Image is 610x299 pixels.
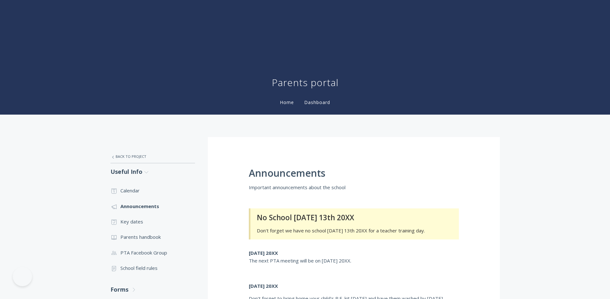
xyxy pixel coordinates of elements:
[110,229,195,245] a: Parents handbook
[257,214,451,222] h3: No School [DATE] 13th 20XX
[249,183,459,191] p: Important announcements about the school
[110,150,195,163] a: Back to Project
[110,245,195,260] a: PTA Facebook Group
[303,99,331,105] a: Dashboard
[13,267,32,286] iframe: Toggle Customer Support
[110,281,195,298] a: Forms
[110,198,195,214] a: Announcements
[249,250,278,256] strong: [DATE] 20XX
[257,227,451,234] p: Don't forget we have no school [DATE] 13th 20XX for a teacher training day.
[249,168,459,179] h1: Announcements
[272,76,338,89] h1: Parents portal
[279,99,295,105] a: Home
[110,183,195,198] a: Calendar
[110,214,195,229] a: Key dates
[249,249,459,265] p: The next PTA meeting will be on [DATE] 20XX.
[249,283,278,289] strong: [DATE] 20XX
[110,163,195,180] a: Useful Info
[110,260,195,276] a: School field rules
